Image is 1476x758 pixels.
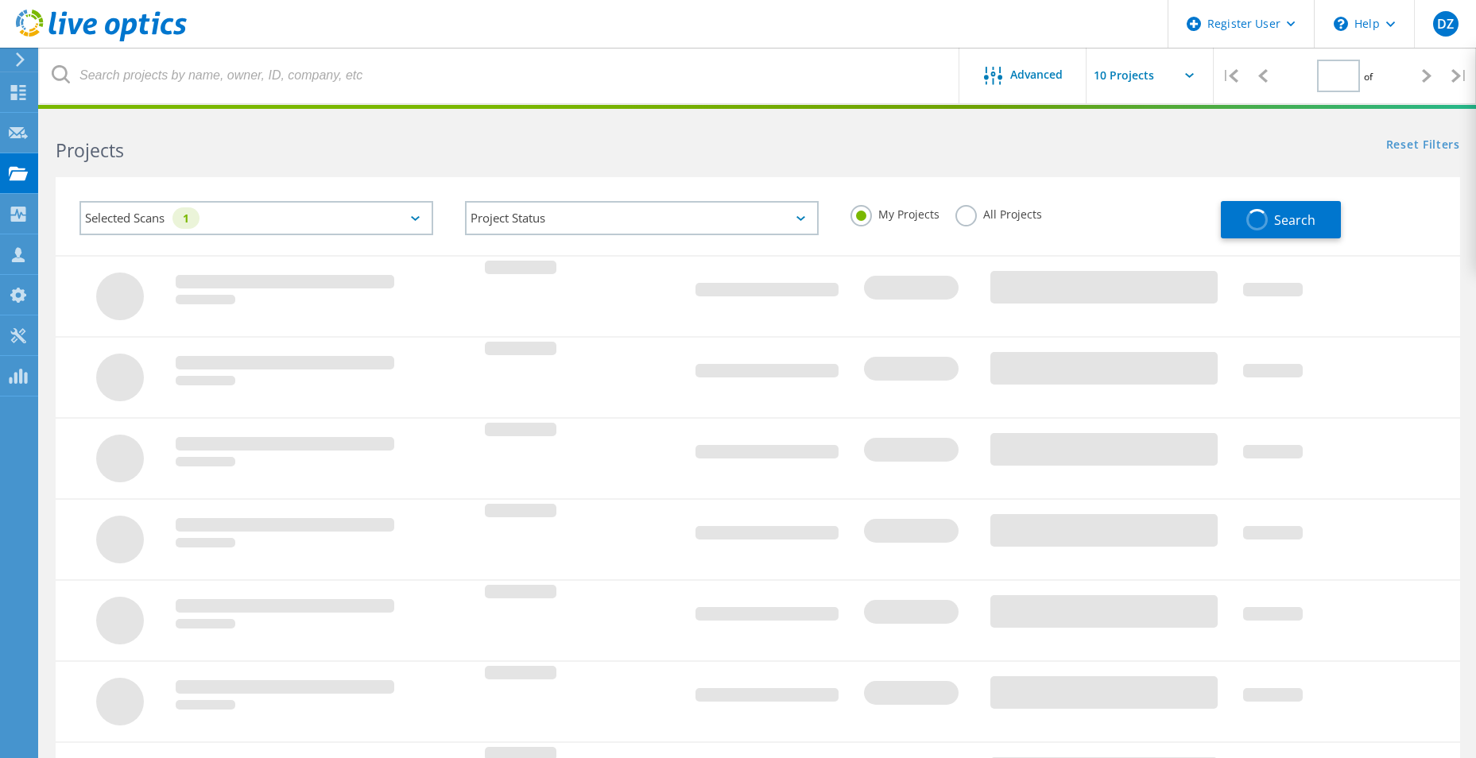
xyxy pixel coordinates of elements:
[79,201,433,235] div: Selected Scans
[1364,70,1373,83] span: of
[16,33,187,44] a: Live Optics Dashboard
[1214,48,1246,104] div: |
[172,207,200,229] div: 1
[1334,17,1348,31] svg: \n
[1221,201,1341,238] button: Search
[40,48,960,103] input: Search projects by name, owner, ID, company, etc
[56,137,124,163] b: Projects
[1443,48,1476,104] div: |
[955,205,1042,220] label: All Projects
[465,201,819,235] div: Project Status
[1274,211,1315,229] span: Search
[1437,17,1454,30] span: DZ
[1386,139,1460,153] a: Reset Filters
[850,205,939,220] label: My Projects
[1010,69,1063,80] span: Advanced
